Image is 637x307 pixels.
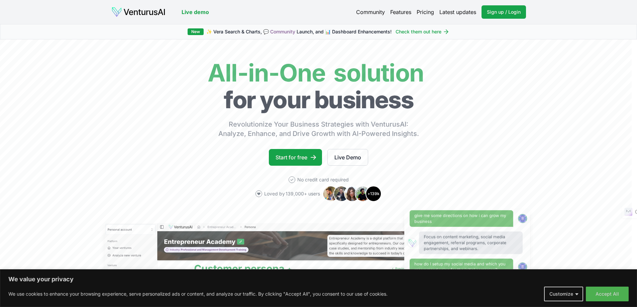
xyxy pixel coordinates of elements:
[182,8,209,16] a: Live demo
[333,186,349,202] img: Avatar 2
[390,8,411,16] a: Features
[344,186,360,202] img: Avatar 3
[327,149,368,166] a: Live Demo
[355,186,371,202] img: Avatar 4
[482,5,526,19] a: Sign up / Login
[356,8,385,16] a: Community
[417,8,434,16] a: Pricing
[439,8,476,16] a: Latest updates
[396,28,449,35] a: Check them out here
[487,9,521,15] span: Sign up / Login
[269,149,322,166] a: Start for free
[544,287,583,301] button: Customize
[323,186,339,202] img: Avatar 1
[111,7,166,17] img: logo
[586,287,629,301] button: Accept All
[270,29,295,34] a: Community
[188,28,204,35] div: New
[206,28,392,35] span: ✨ Vera Search & Charts, 💬 Launch, and 📊 Dashboard Enhancements!
[8,290,388,298] p: We use cookies to enhance your browsing experience, serve personalized ads or content, and analyz...
[8,275,629,283] p: We value your privacy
